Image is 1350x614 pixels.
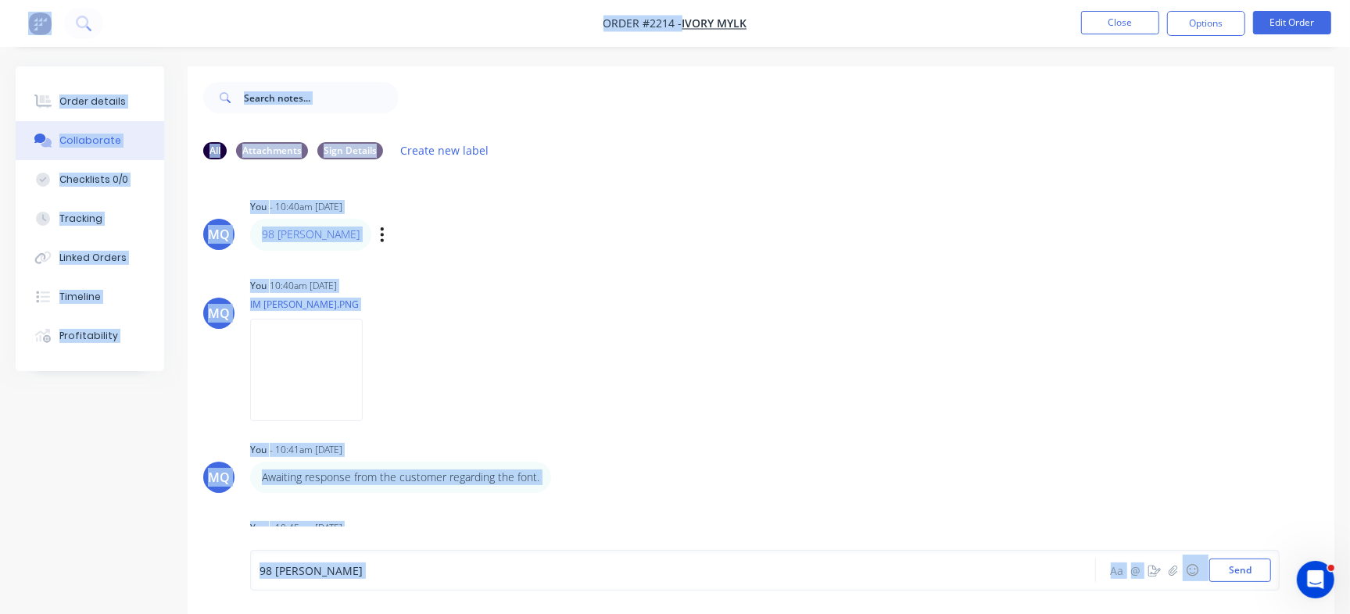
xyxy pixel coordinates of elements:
div: You [250,443,267,457]
p: IM [PERSON_NAME].PNG [250,298,378,311]
div: MQ [208,468,230,487]
div: MQ [208,304,230,323]
p: Awaiting response from the customer regarding the font. [262,469,539,485]
div: You [250,521,267,535]
button: Profitability [16,316,164,355]
button: Linked Orders [16,238,164,277]
button: Options [1167,11,1245,36]
button: Order details [16,82,164,121]
button: Send [1209,559,1271,582]
button: Create new label [392,140,497,161]
div: Checklists 0/0 [59,173,128,187]
div: Sign Details [317,142,383,159]
div: You [250,200,267,214]
div: MQ [208,225,230,244]
div: Order details [59,95,126,109]
input: Search notes... [244,82,399,113]
button: ☺ [1183,561,1201,580]
span: Order #2214 - [603,16,682,31]
button: Close [1081,11,1159,34]
span: 98 [PERSON_NAME] [260,563,363,578]
div: 10:40am [DATE] [270,279,337,293]
button: Checklists 0/0 [16,160,164,199]
a: 98 [PERSON_NAME] [262,227,360,241]
div: - 10:41am [DATE] [270,443,342,457]
div: Attachments [236,142,308,159]
div: You [250,279,267,293]
div: Timeline [59,290,101,304]
div: Linked Orders [59,251,127,265]
button: Aa [1108,561,1126,580]
img: Factory [28,12,52,35]
button: Timeline [16,277,164,316]
div: Collaborate [59,134,121,148]
button: Collaborate [16,121,164,160]
a: Ivory Mylk [682,16,747,31]
button: @ [1126,561,1145,580]
div: - 10:45am [DATE] [270,521,342,535]
iframe: Intercom live chat [1297,561,1334,598]
button: Tracking [16,199,164,238]
div: - 10:40am [DATE] [270,200,342,214]
div: All [203,142,227,159]
button: Edit Order [1253,11,1331,34]
div: Tracking [59,212,102,226]
div: Profitability [59,329,118,343]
